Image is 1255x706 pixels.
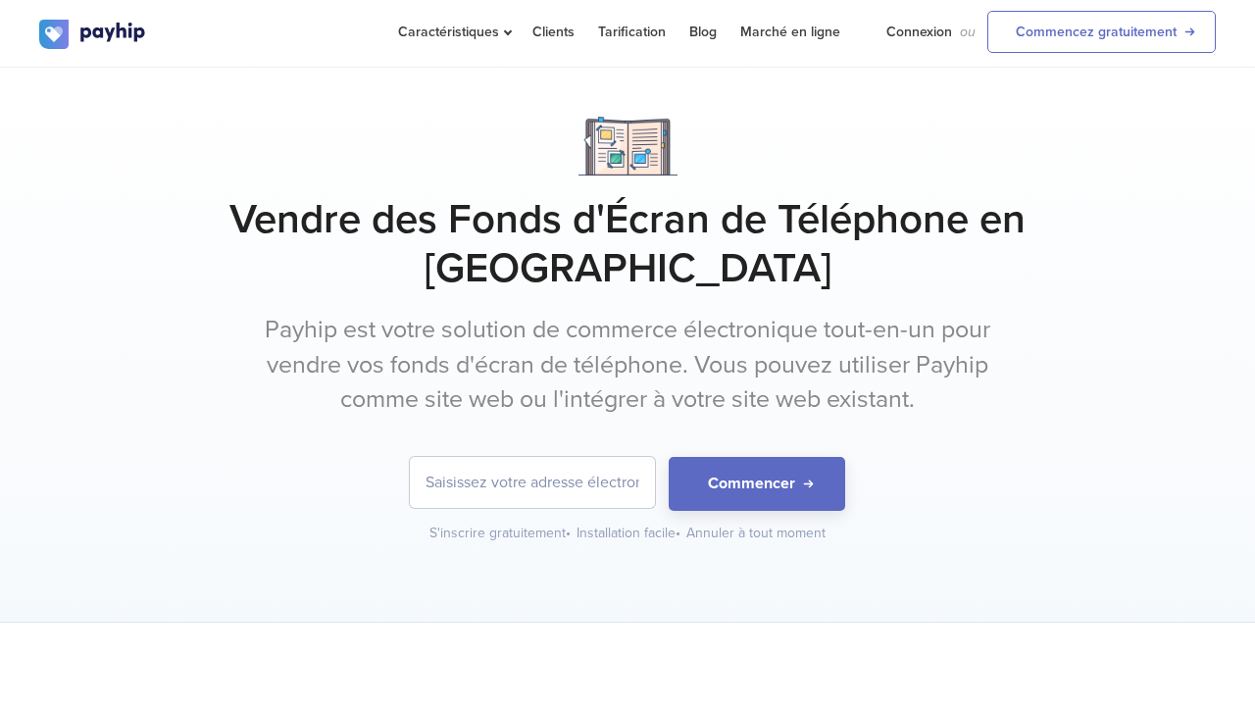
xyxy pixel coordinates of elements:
[566,525,571,541] span: •
[577,524,682,543] div: Installation facile
[39,195,1216,293] h1: Vendre des Fonds d'Écran de Téléphone en [GEOGRAPHIC_DATA]
[578,117,678,176] img: Notebook.png
[429,524,573,543] div: S'inscrire gratuitement
[398,24,509,40] span: Caractéristiques
[676,525,680,541] span: •
[39,20,147,49] img: logo.svg
[686,524,826,543] div: Annuler à tout moment
[260,313,995,418] p: Payhip est votre solution de commerce électronique tout-en-un pour vendre vos fonds d'écran de té...
[987,11,1216,53] a: Commencez gratuitement
[410,457,655,508] input: Saisissez votre adresse électronique
[669,457,845,511] button: Commencer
